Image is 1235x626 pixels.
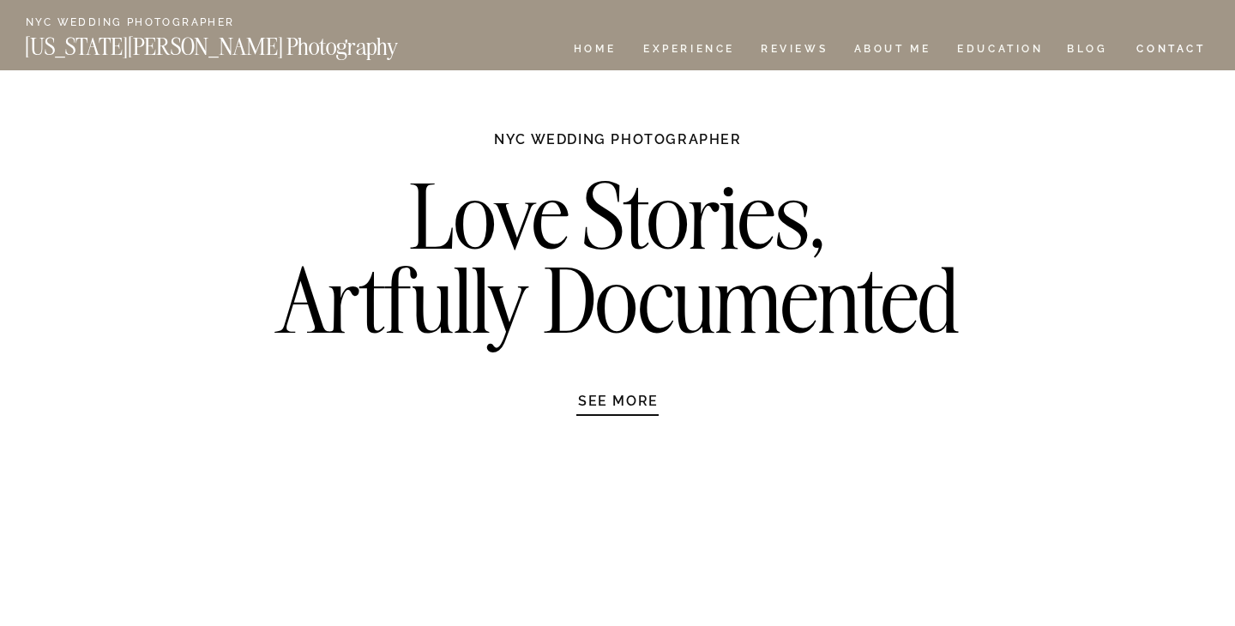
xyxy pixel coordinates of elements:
a: EDUCATION [955,44,1045,58]
a: SEE MORE [537,392,700,409]
a: HOME [570,44,619,58]
a: ABOUT ME [853,44,931,58]
a: BLOG [1067,44,1108,58]
a: REVIEWS [761,44,825,58]
a: Experience [643,44,733,58]
h1: NYC WEDDING PHOTOGRAPHER [457,130,779,165]
h2: Love Stories, Artfully Documented [258,174,978,354]
a: NYC Wedding Photographer [26,17,284,30]
a: CONTACT [1136,39,1207,58]
a: [US_STATE][PERSON_NAME] Photography [25,35,455,50]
